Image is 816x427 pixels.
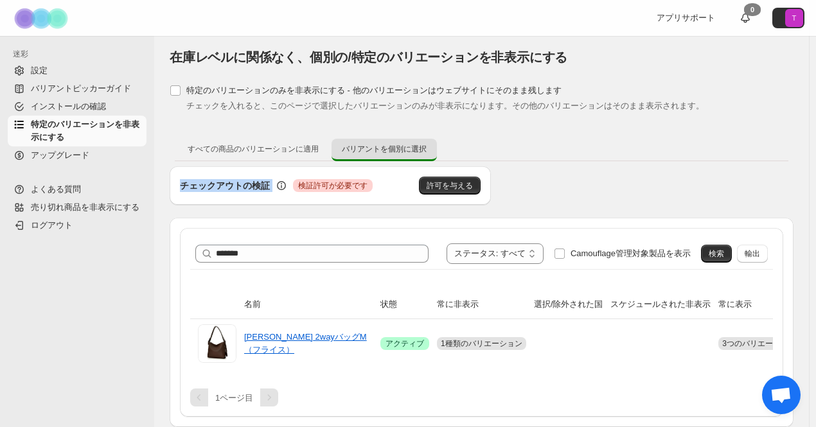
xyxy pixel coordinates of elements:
[737,245,768,263] button: 輸出
[792,14,797,22] text: T
[750,6,754,13] font: 0
[8,180,146,198] a: よくある質問
[701,245,732,263] button: 検索
[170,50,567,64] font: 在庫レベルに関係なく、個別の/特定のバリエーションを非表示にする
[745,249,760,258] font: 輸出
[8,146,146,164] a: アップグレード
[427,181,473,190] font: 許可を与える
[180,180,270,191] font: チェックアウトの検証
[31,119,139,142] font: 特定のバリエーションを非表示にする
[10,1,75,36] img: 迷彩
[13,49,28,58] font: 迷彩
[709,249,724,258] font: 検索
[170,166,794,427] div: バリアントを個別に選択
[785,9,803,27] span: イニシャルTのアバター
[31,150,89,160] font: アップグレード
[186,101,704,110] font: チェックを入れると、このページで選択したバリエーションのみが非表示になります。その他のバリエーションはそのまま表示されます。
[8,80,146,98] a: バリアントピッカーガイド
[722,339,742,348] font: 3つの
[441,339,445,348] font: 1
[419,177,481,195] a: 許可を与える
[8,198,146,216] a: 売り切れ商品を非表示にする
[198,324,236,363] img: yozora 2wayバッグM（フライス）
[31,184,81,194] font: よくある質問
[190,388,773,406] nav: ページネーション
[534,299,603,309] font: 選択/除外された国
[244,299,261,309] font: 名前
[571,248,691,258] font: Camouflage管理対象製品を表示
[610,299,711,309] font: スケジュールされた非表示
[186,85,562,95] font: 特定のバリエーションのみを非表示にする - 他のバリエーションはウェブサイトにそのまま残します
[739,12,752,24] a: 0
[31,220,73,230] font: ログアウト
[380,299,397,309] font: 状態
[31,65,48,75] font: 設定
[772,8,804,28] button: イニシャルTのアバター
[31,83,131,93] font: バリアントピッカーガイド
[8,216,146,234] a: ログアウト
[445,339,522,348] font: 種類のバリエーション
[31,202,139,212] font: 売り切れ商品を非表示にする
[437,299,479,309] font: 常に非表示
[8,98,146,116] a: インストールの確認
[8,62,146,80] a: 設定
[244,332,367,354] a: [PERSON_NAME] 2wayバッグM（フライス）
[298,181,368,190] font: 検証許可が必要です
[332,139,437,161] button: バリアントを個別に選択
[342,144,427,153] font: バリアントを個別に選択
[762,376,801,414] div: チャットを開く
[8,116,146,146] a: 特定のバリエーションを非表示にする
[657,13,715,22] font: アプリサポート
[177,139,329,159] button: すべての商品のバリエーションに適用
[742,339,796,348] font: バリエーション
[215,393,253,403] font: 1ページ目
[188,144,319,153] font: すべての商品のバリエーションに適用
[386,339,424,348] font: アクティブ
[718,299,752,309] font: 常に表示
[31,101,106,111] font: インストールの確認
